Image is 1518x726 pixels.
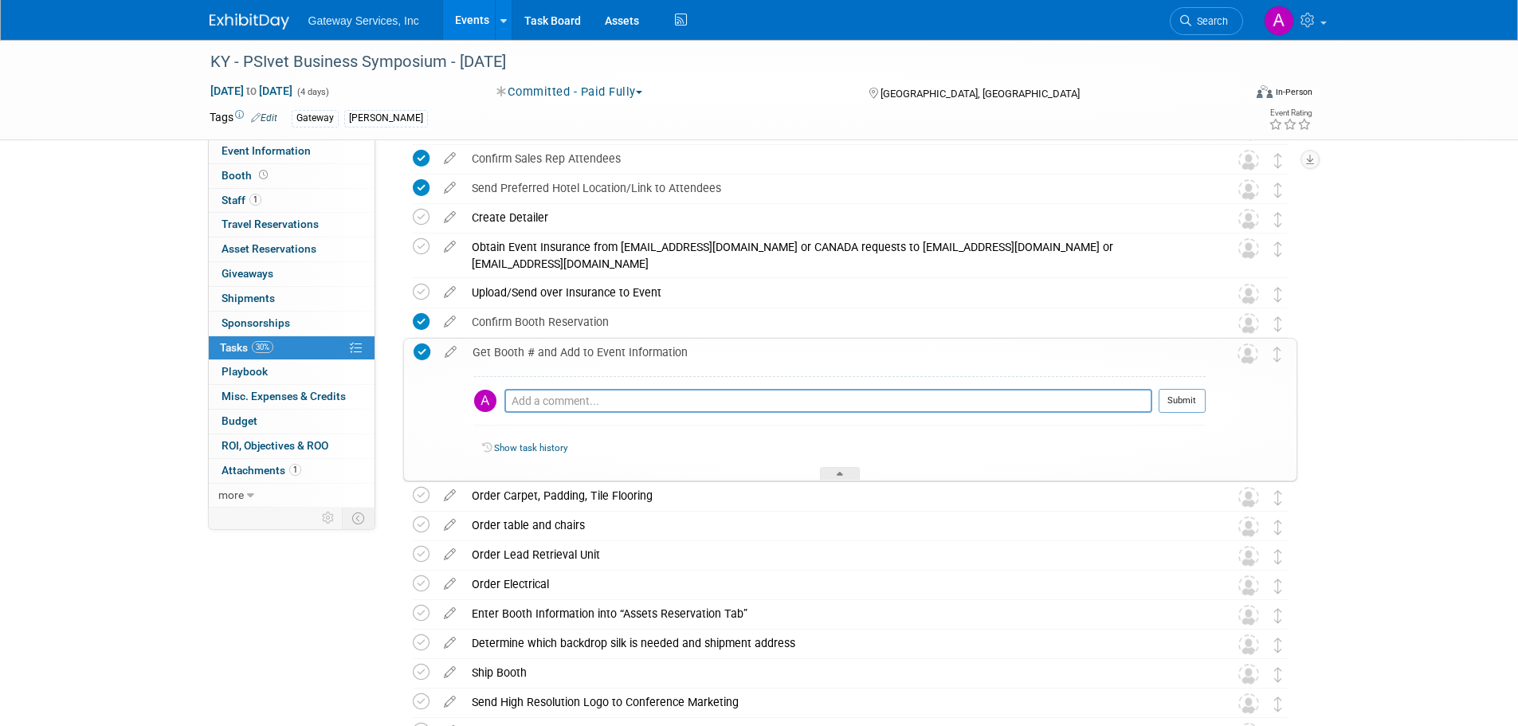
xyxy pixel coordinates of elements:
[1274,697,1282,712] i: Move task
[464,659,1206,686] div: Ship Booth
[464,630,1206,657] div: Determine which backdrop silk is needed and shipment address
[464,308,1206,336] div: Confirm Booth Reservation
[1238,575,1259,596] img: Unassigned
[315,508,343,528] td: Personalize Event Tab Strip
[436,489,464,503] a: edit
[209,459,375,483] a: Attachments1
[1274,638,1282,653] i: Move task
[1238,284,1259,304] img: Unassigned
[209,287,375,311] a: Shipments
[209,434,375,458] a: ROI, Objectives & ROO
[464,175,1206,202] div: Send Preferred Hotel Location/Link to Attendees
[209,360,375,384] a: Playbook
[436,181,464,195] a: edit
[1274,316,1282,332] i: Move task
[1238,693,1259,714] img: Unassigned
[256,169,271,181] span: Booth not reserved yet
[209,312,375,336] a: Sponsorships
[222,218,319,230] span: Travel Reservations
[1238,150,1259,171] img: Unassigned
[464,541,1206,568] div: Order Lead Retrieval Unit
[1238,209,1259,230] img: Unassigned
[1238,179,1259,200] img: Unassigned
[1264,6,1294,36] img: Alyson Evans
[222,292,275,304] span: Shipments
[436,695,464,709] a: edit
[209,213,375,237] a: Travel Reservations
[465,339,1206,366] div: Get Booth # and Add to Event Information
[209,410,375,434] a: Budget
[222,194,261,206] span: Staff
[251,112,277,124] a: Edit
[881,88,1080,100] span: [GEOGRAPHIC_DATA], [GEOGRAPHIC_DATA]
[491,84,649,100] button: Committed - Paid Fully
[1238,664,1259,685] img: Unassigned
[1170,7,1243,35] a: Search
[252,341,273,353] span: 30%
[210,14,289,29] img: ExhibitDay
[1274,579,1282,594] i: Move task
[1274,490,1282,505] i: Move task
[436,518,464,532] a: edit
[1238,238,1259,259] img: Unassigned
[1159,389,1206,413] button: Submit
[209,237,375,261] a: Asset Reservations
[222,316,290,329] span: Sponsorships
[1238,634,1259,655] img: Unassigned
[436,606,464,621] a: edit
[222,169,271,182] span: Booth
[218,489,244,501] span: more
[222,242,316,255] span: Asset Reservations
[342,508,375,528] td: Toggle Event Tabs
[1238,343,1258,364] img: Unassigned
[436,240,464,254] a: edit
[1274,182,1282,198] i: Move task
[289,464,301,476] span: 1
[436,577,464,591] a: edit
[1274,153,1282,168] i: Move task
[1269,109,1312,117] div: Event Rating
[1273,347,1281,362] i: Move task
[1274,212,1282,227] i: Move task
[1274,549,1282,564] i: Move task
[222,267,273,280] span: Giveaways
[1238,546,1259,567] img: Unassigned
[220,341,273,354] span: Tasks
[436,547,464,562] a: edit
[209,164,375,188] a: Booth
[1274,287,1282,302] i: Move task
[1238,313,1259,334] img: Unassigned
[1191,15,1228,27] span: Search
[1149,83,1313,107] div: Event Format
[436,665,464,680] a: edit
[210,109,277,128] td: Tags
[209,385,375,409] a: Misc. Expenses & Credits
[308,14,419,27] span: Gateway Services, Inc
[1274,520,1282,535] i: Move task
[222,144,311,157] span: Event Information
[1238,487,1259,508] img: Unassigned
[222,414,257,427] span: Budget
[436,636,464,650] a: edit
[464,571,1206,598] div: Order Electrical
[1257,85,1273,98] img: Format-Inperson.png
[464,512,1206,539] div: Order table and chairs
[222,464,301,477] span: Attachments
[222,365,268,378] span: Playbook
[205,48,1219,77] div: KY - PSIvet Business Symposium - [DATE]
[209,262,375,286] a: Giveaways
[464,482,1206,509] div: Order Carpet, Padding, Tile Flooring
[1274,241,1282,257] i: Move task
[209,484,375,508] a: more
[209,139,375,163] a: Event Information
[1238,516,1259,537] img: Unassigned
[436,285,464,300] a: edit
[1274,608,1282,623] i: Move task
[222,439,328,452] span: ROI, Objectives & ROO
[292,110,339,127] div: Gateway
[209,189,375,213] a: Staff1
[437,345,465,359] a: edit
[464,689,1206,716] div: Send High Resolution Logo to Conference Marketing
[436,315,464,329] a: edit
[474,390,496,412] img: Alyson Evans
